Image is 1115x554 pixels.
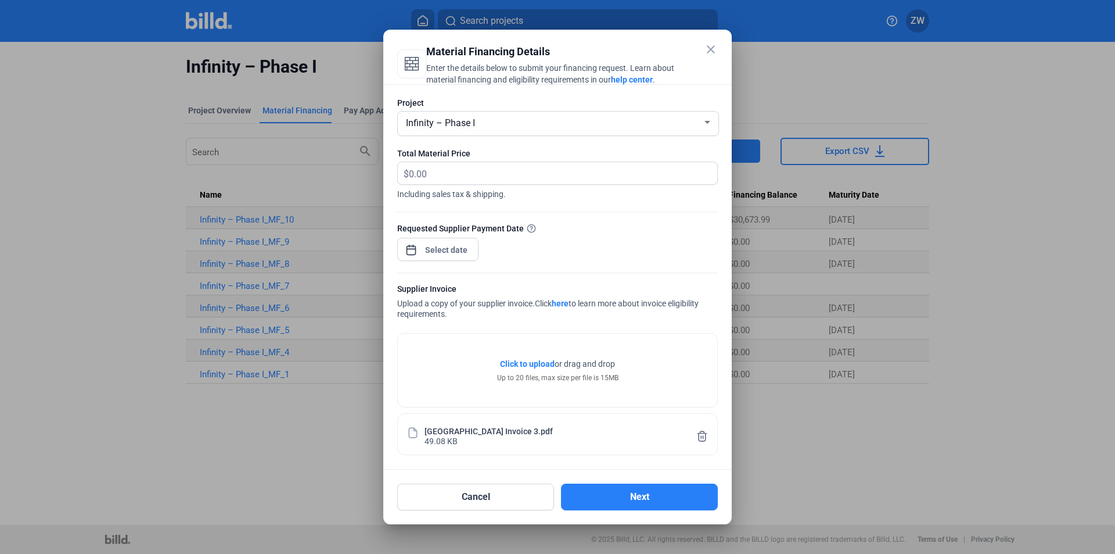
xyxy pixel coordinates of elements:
div: Upload a copy of your supplier invoice. [397,283,718,321]
a: here [552,299,569,308]
div: Requested Supplier Payment Date [397,222,718,234]
span: . [653,75,655,84]
a: help center [611,75,653,84]
span: or drag and drop [555,358,615,370]
div: Up to 20 files, max size per file is 15MB [497,373,618,383]
div: Project [397,97,718,109]
div: Supplier Invoice [397,283,718,298]
span: $ [398,162,409,181]
div: 49.08 KB [425,435,458,445]
input: Select date [422,243,472,257]
button: Next [561,484,718,510]
div: Total Material Price [397,148,718,159]
span: Infinity – Phase I [406,117,475,128]
span: Click to learn more about invoice eligibility requirements. [397,299,699,319]
button: Open calendar [405,238,417,250]
span: Click to upload [500,359,555,369]
div: [GEOGRAPHIC_DATA] Invoice 3.pdf [425,426,553,435]
mat-icon: close [704,42,718,56]
input: 0.00 [409,162,704,185]
div: Enter the details below to submit your financing request. Learn about material financing and elig... [397,62,689,88]
button: Cancel [397,484,554,510]
div: Material Financing Details [397,44,689,60]
span: Including sales tax & shipping. [397,185,718,200]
